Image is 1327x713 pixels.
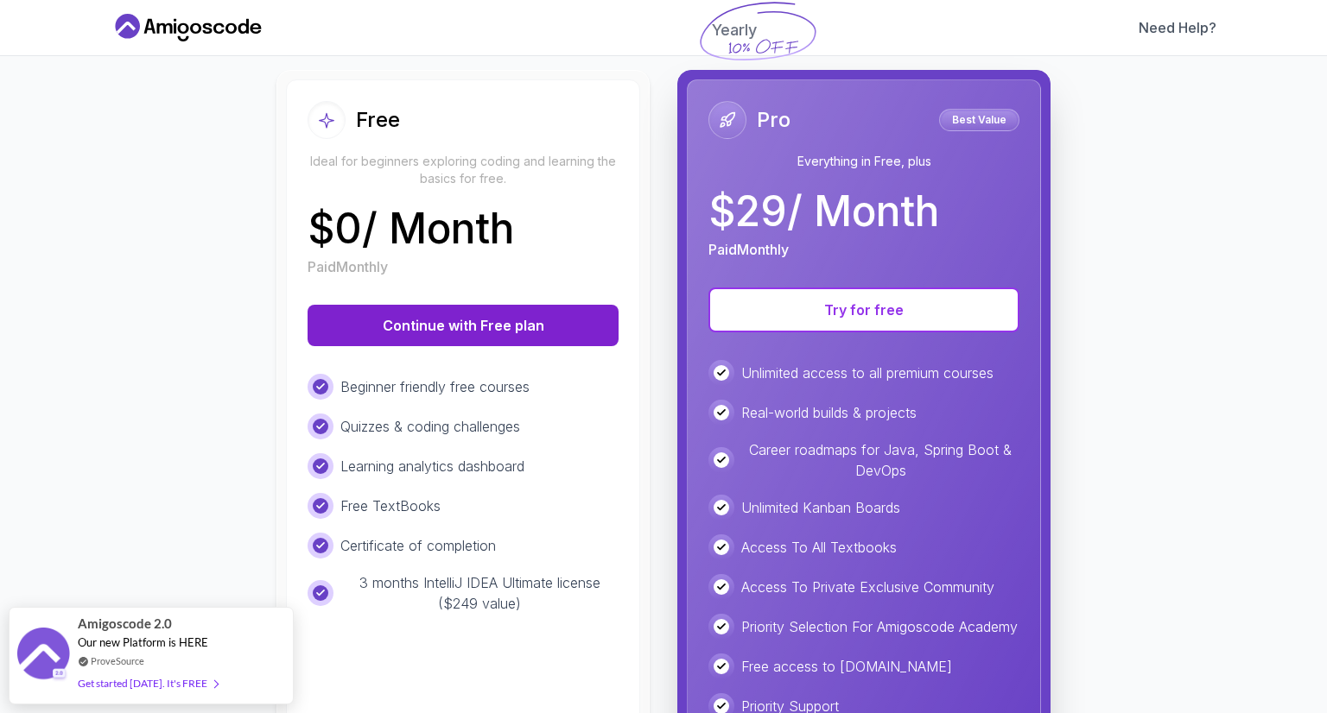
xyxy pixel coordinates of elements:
p: Ideal for beginners exploring coding and learning the basics for free. [308,153,619,187]
p: $ 29 / Month [708,191,939,232]
p: Unlimited Kanban Boards [741,497,900,518]
p: Certificate of completion [340,535,496,556]
p: Learning analytics dashboard [340,456,524,476]
button: Continue with Free plan [308,305,619,346]
p: Priority Selection For Amigoscode Academy [741,616,1018,637]
p: Unlimited access to all premium courses [741,363,994,383]
div: Get started [DATE]. It's FREE [78,673,218,693]
p: Free access to [DOMAIN_NAME] [741,656,952,677]
p: Paid Monthly [708,239,789,260]
span: Amigoscode 2.0 [78,614,172,634]
h2: Pro [757,106,790,134]
p: Beginner friendly free courses [340,376,530,397]
p: Paid Monthly [308,256,388,277]
p: Access To All Textbooks [741,537,897,558]
a: Need Help? [1139,17,1216,38]
img: provesource social proof notification image [17,628,69,684]
p: 3 months IntelliJ IDEA Ultimate license ($249 value) [340,572,619,614]
p: $ 0 / Month [308,208,514,249]
p: Career roadmaps for Java, Spring Boot & DevOps [741,439,1019,481]
a: ProveSource [91,653,144,668]
p: Everything in Free, plus [708,153,1019,170]
p: Best Value [942,111,1017,129]
h2: Free [356,106,400,134]
button: Try for free [708,287,1019,332]
span: Our new Platform is HERE [78,635,208,649]
p: Quizzes & coding challenges [340,416,520,437]
p: Free TextBooks [340,495,441,516]
p: Real-world builds & projects [741,402,917,423]
p: Access To Private Exclusive Community [741,577,994,597]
